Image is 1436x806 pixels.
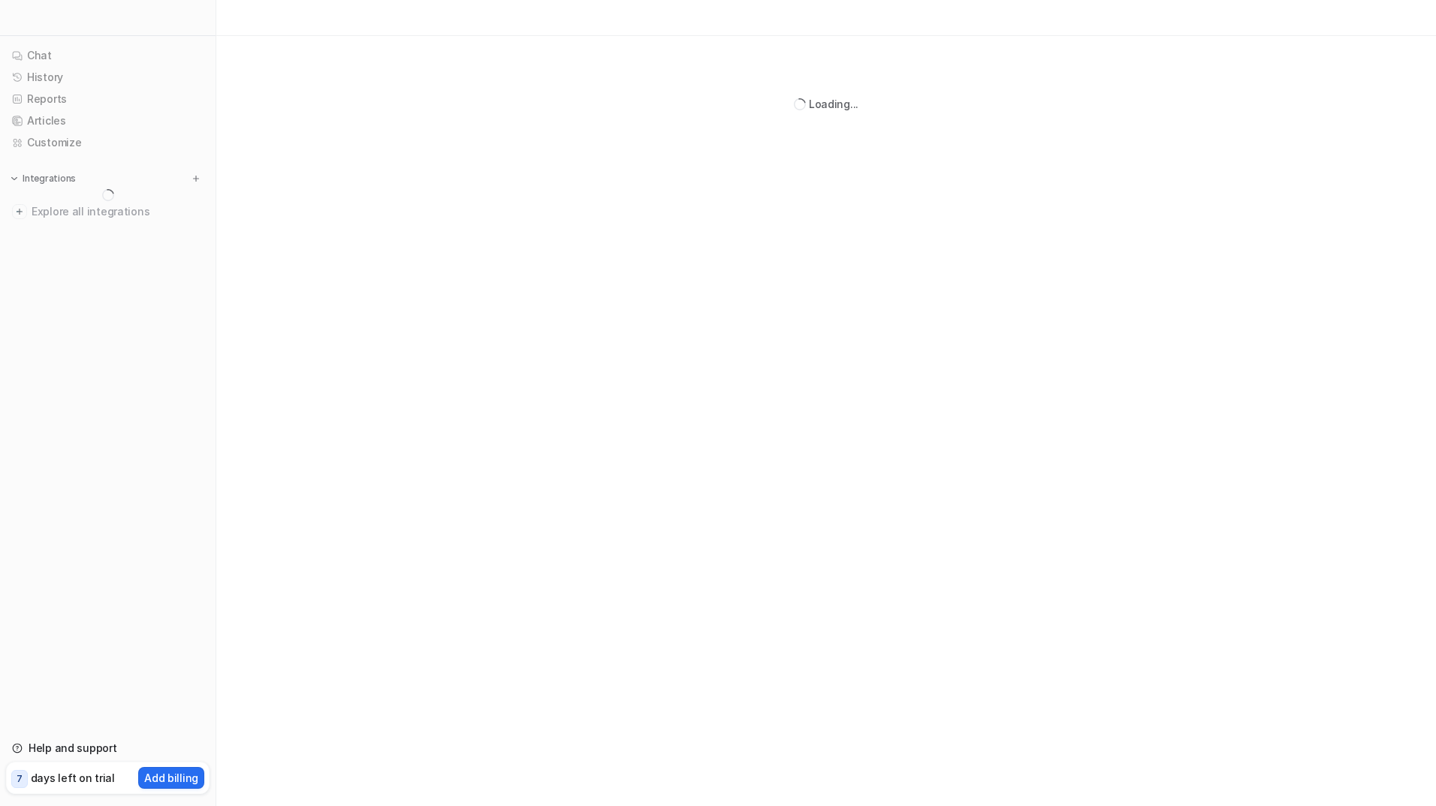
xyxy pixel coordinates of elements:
[31,770,115,786] p: days left on trial
[6,45,210,66] a: Chat
[23,173,76,185] p: Integrations
[6,171,80,186] button: Integrations
[6,132,210,153] a: Customize
[6,738,210,759] a: Help and support
[9,173,20,184] img: expand menu
[144,770,198,786] p: Add billing
[12,204,27,219] img: explore all integrations
[6,89,210,110] a: Reports
[17,772,23,786] p: 7
[6,201,210,222] a: Explore all integrations
[6,67,210,88] a: History
[138,767,204,789] button: Add billing
[191,173,201,184] img: menu_add.svg
[32,200,204,224] span: Explore all integrations
[809,96,858,112] div: Loading...
[6,110,210,131] a: Articles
